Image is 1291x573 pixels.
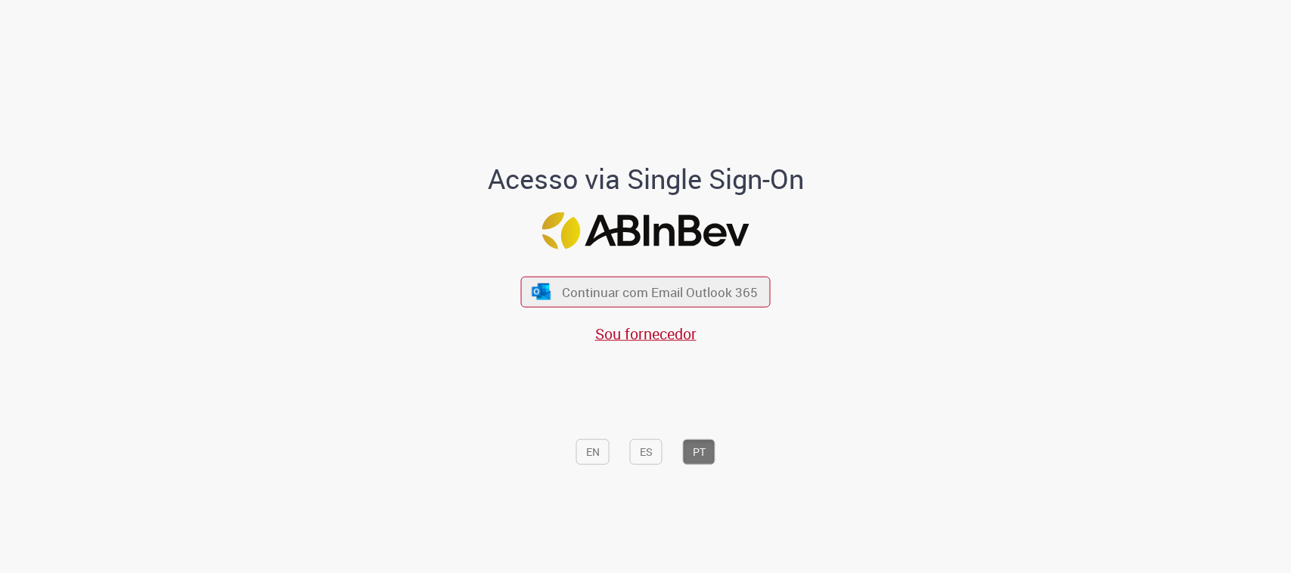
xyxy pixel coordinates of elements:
img: ícone Azure/Microsoft 360 [530,283,551,299]
button: ícone Azure/Microsoft 360 Continuar com Email Outlook 365 [521,277,771,308]
span: Continuar com Email Outlook 365 [562,283,758,301]
button: ES [630,439,663,465]
img: Logo ABInBev [542,212,749,249]
button: PT [683,439,715,465]
h1: Acesso via Single Sign-On [436,164,855,194]
button: EN [576,439,610,465]
a: Sou fornecedor [595,324,697,344]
